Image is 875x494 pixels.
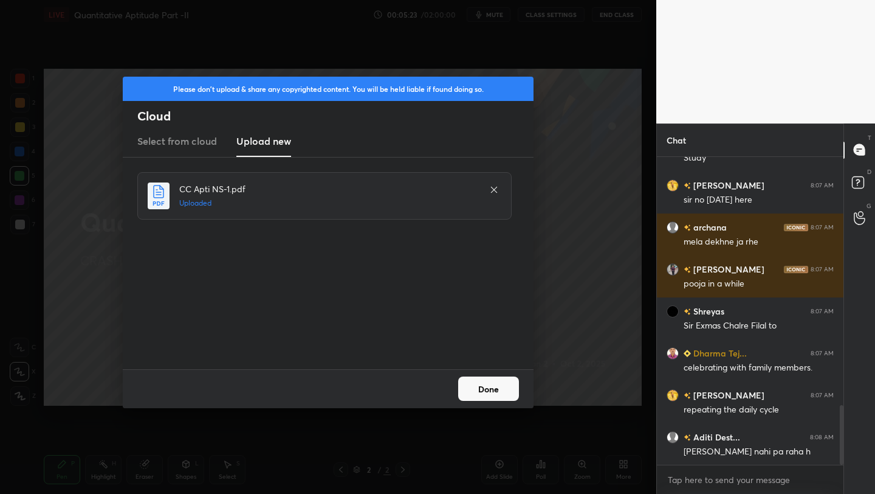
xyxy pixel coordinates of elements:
[811,265,834,273] div: 8:07 AM
[684,434,691,441] img: no-rating-badge.077c3623.svg
[684,266,691,273] img: no-rating-badge.077c3623.svg
[684,194,834,206] div: sir no [DATE] here
[684,320,834,332] div: Sir Exmas Chalre Filal to
[684,152,834,164] div: Study
[667,347,679,359] img: 072b5b6ad1814e14a69d6296086e12bd.jpg
[684,446,834,458] div: [PERSON_NAME] nahi pa raha h
[810,433,834,440] div: 8:08 AM
[811,223,834,231] div: 8:07 AM
[667,389,679,401] img: 839da062b98b4d0fbd2c516683be804b.jpg
[684,404,834,416] div: repeating the daily cycle
[123,77,534,101] div: Please don't upload & share any copyrighted content. You will be held liable if found doing so.
[684,183,691,189] img: no-rating-badge.077c3623.svg
[691,221,727,234] h6: archana
[684,350,691,357] img: Learner_Badge_beginner_1_8b307cf2a0.svg
[691,179,764,192] h6: [PERSON_NAME]
[811,349,834,357] div: 8:07 AM
[684,308,691,315] img: no-rating-badge.077c3623.svg
[458,377,519,401] button: Done
[811,181,834,189] div: 8:07 AM
[691,347,747,360] h6: Dharma Tej...
[684,278,834,290] div: pooja in a while
[667,431,679,443] img: default.png
[684,362,834,374] div: celebrating with family members.
[866,201,871,210] p: G
[667,263,679,275] img: 7550e43f26d742868b8bad81fed2b685.jpg
[179,183,477,195] h4: CC Apti NS-1.pdf
[784,223,808,231] img: iconic-dark.1390631f.png
[667,221,679,233] img: default.png
[657,157,843,465] div: grid
[784,265,808,273] img: iconic-dark.1390631f.png
[667,179,679,191] img: 839da062b98b4d0fbd2c516683be804b.jpg
[811,307,834,315] div: 8:07 AM
[811,391,834,398] div: 8:07 AM
[868,133,871,142] p: T
[684,236,834,248] div: mela dekhne ja rhe
[691,263,764,276] h6: [PERSON_NAME]
[667,305,679,317] img: 3
[691,431,740,444] h6: Aditi Dest...
[684,224,691,231] img: no-rating-badge.077c3623.svg
[691,389,764,402] h6: [PERSON_NAME]
[867,167,871,176] p: D
[137,108,534,124] h2: Cloud
[179,198,477,209] h5: Uploaded
[657,124,696,156] p: Chat
[684,392,691,399] img: no-rating-badge.077c3623.svg
[236,134,291,148] h3: Upload new
[691,305,724,318] h6: Shreyas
